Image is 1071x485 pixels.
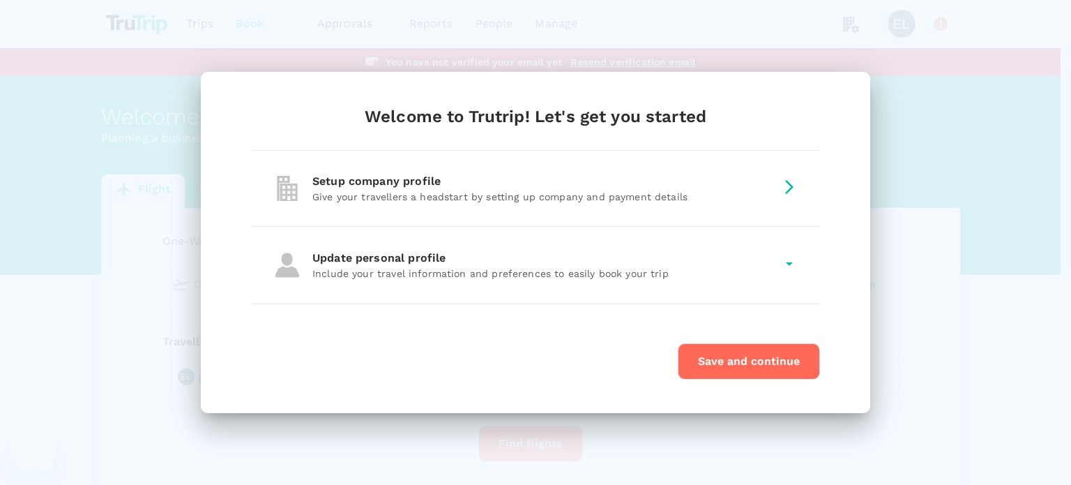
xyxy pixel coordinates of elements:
button: Save and continue [678,343,820,380]
p: Include your travel information and preferences to easily book your trip [312,267,775,281]
span: Setup company profile [312,174,452,188]
img: company-profile [273,174,301,202]
img: personal-profile [273,251,301,279]
span: Update personal profile [312,251,457,264]
div: personal-profileUpdate personal profileInclude your travel information and preferences to easily ... [251,227,820,304]
p: Give your travellers a headstart by setting up company and payment details [312,190,775,204]
div: Welcome to Trutrip! Let's get you started [251,105,820,128]
div: company-profileSetup company profileGive your travellers a headstart by setting up company and pa... [251,151,820,226]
